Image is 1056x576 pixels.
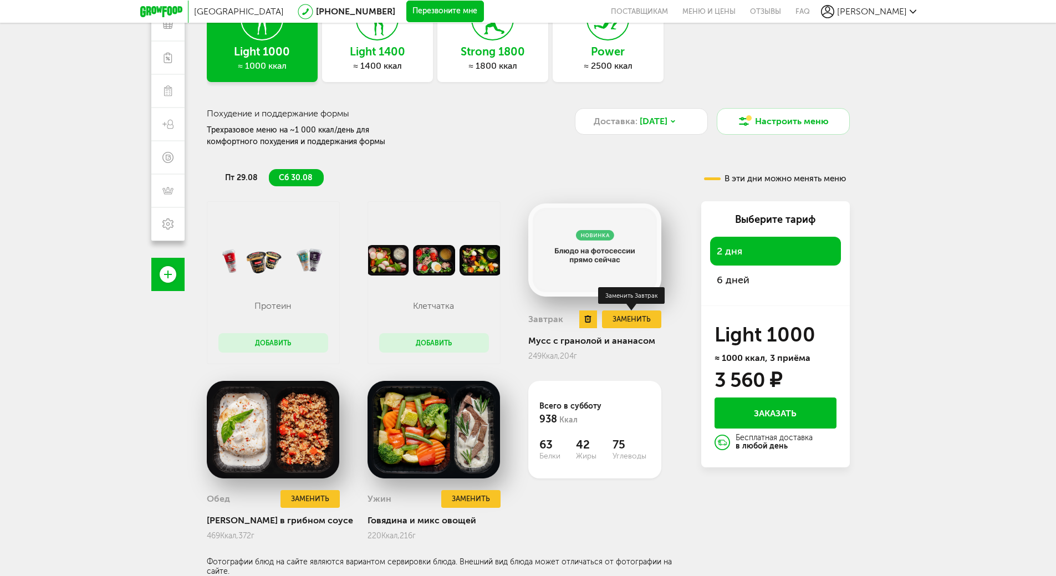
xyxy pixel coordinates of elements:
span: г [574,351,577,361]
div: Выберите тариф [710,212,841,227]
span: Углеводы [613,451,649,461]
span: 42 [576,438,613,451]
span: 75 [613,438,649,451]
div: Говядина и микс овощей [368,515,501,526]
button: Заказать [715,397,836,429]
div: [PERSON_NAME] в грибном соусе [207,515,353,526]
button: Добавить [218,333,328,353]
div: 220 216 [368,531,501,541]
h3: Light 1000 [207,45,318,58]
h3: Strong 1800 [437,45,548,58]
span: 938 [539,413,557,425]
span: Ккал, [542,351,560,361]
strong: в любой день [736,441,788,451]
span: 2 дня [717,245,742,257]
div: ≈ 1000 ккал [207,60,318,72]
div: В эти дни можно менять меню [704,175,846,183]
img: big_AwletdpO0lAfdjj0.png [207,381,340,478]
div: Мусс с гранолой и ананасом [528,335,661,346]
button: Добавить [379,333,489,353]
div: ≈ 2500 ккал [553,60,664,72]
span: Белки [539,451,576,461]
h3: Ужин [368,493,391,504]
span: 63 [539,438,576,451]
button: Настроить меню [717,108,850,135]
a: [PHONE_NUMBER] [316,6,395,17]
span: ≈ 1000 ккал, 3 приёма [715,353,810,363]
div: 249 204 [528,351,661,361]
button: Перезвоните мне [406,1,484,23]
span: [DATE] [640,115,667,128]
span: г [412,531,416,541]
h3: Похудение и поддержание формы [207,108,550,119]
span: Ккал [559,415,578,425]
p: Протеин [229,300,317,311]
span: сб 30.08 [279,173,313,182]
h3: Обед [207,493,230,504]
span: 6 дней [717,274,749,286]
img: big_e6hkTGe1ib29VqlS.png [368,381,501,478]
h3: Light 1400 [322,45,433,58]
h3: Power [553,45,664,58]
h3: Завтрак [528,314,563,324]
span: Доставка: [594,115,637,128]
div: ≈ 1400 ккал [322,60,433,72]
button: Заменить [280,490,339,508]
button: Заменить [441,490,500,508]
div: 3 560 ₽ [715,371,782,389]
span: Ккал, [220,531,238,541]
span: Жиры [576,451,613,461]
span: г [251,531,254,541]
button: Заменить [602,310,661,329]
div: 469 372 [207,531,353,541]
span: [GEOGRAPHIC_DATA] [194,6,284,17]
p: Клетчатка [390,300,477,311]
span: Ккал, [381,531,400,541]
div: Бесплатная доставка [736,434,813,451]
div: Трехразовое меню на ~1 000 ккал/день для комфортного похудения и поддержания формы [207,124,420,147]
span: пт 29.08 [225,173,258,182]
div: Фотографии блюд на сайте являются вариантом сервировки блюда. Внешний вид блюда может отличаться ... [207,557,683,576]
img: big_noimage.png [528,201,661,299]
h3: Light 1000 [715,326,836,344]
span: [PERSON_NAME] [837,6,907,17]
div: ≈ 1800 ккал [437,60,548,72]
div: Всего в субботу [539,400,650,427]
